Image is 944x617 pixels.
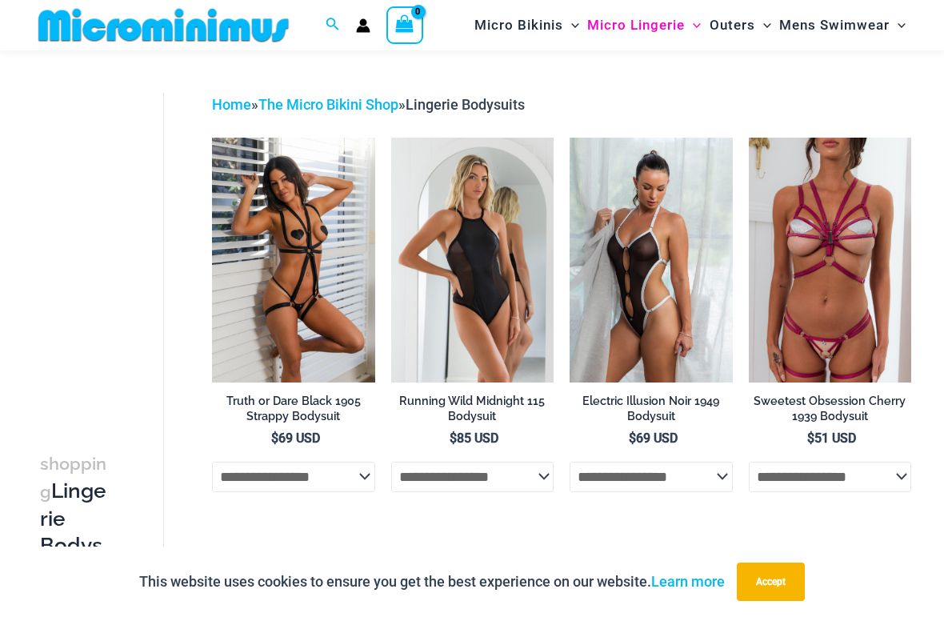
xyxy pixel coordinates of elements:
img: Truth or Dare Black 1905 Bodysuit 611 Micro 07 [212,138,375,382]
a: The Micro Bikini Shop [258,96,398,113]
span: » » [212,96,525,113]
span: Mens Swimwear [779,5,890,46]
bdi: 85 USD [450,431,498,446]
a: Sweetest Obsession Cherry 1939 Bodysuit [749,394,912,430]
button: Accept [737,563,805,601]
span: Menu Toggle [890,5,906,46]
a: Truth or Dare Black 1905 Strappy Bodysuit [212,394,375,430]
a: Learn more [651,573,725,590]
span: shopping [40,454,106,502]
a: Running Wild Midnight 115 Bodysuit 02Running Wild Midnight 115 Bodysuit 12Running Wild Midnight 1... [391,138,554,382]
h2: Running Wild Midnight 115 Bodysuit [391,394,554,423]
span: Outers [710,5,755,46]
span: $ [807,431,814,446]
h2: Electric Illusion Noir 1949 Bodysuit [570,394,733,423]
iframe: TrustedSite Certified [40,80,184,400]
a: Micro BikinisMenu ToggleMenu Toggle [470,5,583,46]
img: Electric Illusion Noir 1949 Bodysuit 03 [570,138,733,382]
span: Micro Lingerie [587,5,685,46]
a: Truth or Dare Black 1905 Bodysuit 611 Micro 07Truth or Dare Black 1905 Bodysuit 611 Micro 05Truth... [212,138,375,382]
span: Micro Bikinis [474,5,563,46]
a: Micro LingerieMenu ToggleMenu Toggle [583,5,705,46]
a: OutersMenu ToggleMenu Toggle [706,5,775,46]
bdi: 69 USD [629,431,678,446]
img: MM SHOP LOGO FLAT [32,7,295,43]
a: Sweetest Obsession Cherry 1129 Bra 6119 Bottom 1939 Bodysuit 09Sweetest Obsession Cherry 1129 Bra... [749,138,912,382]
nav: Site Navigation [468,2,912,48]
a: Running Wild Midnight 115 Bodysuit [391,394,554,430]
span: Menu Toggle [563,5,579,46]
span: $ [271,431,278,446]
span: Menu Toggle [755,5,771,46]
a: Home [212,96,251,113]
a: Mens SwimwearMenu ToggleMenu Toggle [775,5,910,46]
h3: Lingerie Bodysuits [40,450,107,587]
span: $ [629,431,636,446]
img: Sweetest Obsession Cherry 1129 Bra 6119 Bottom 1939 Bodysuit 09 [749,138,912,382]
bdi: 51 USD [807,431,856,446]
span: Lingerie Bodysuits [406,96,525,113]
a: Search icon link [326,15,340,35]
a: View Shopping Cart, empty [386,6,423,43]
span: $ [450,431,457,446]
a: Electric Illusion Noir 1949 Bodysuit 03Electric Illusion Noir 1949 Bodysuit 04Electric Illusion N... [570,138,733,382]
h2: Sweetest Obsession Cherry 1939 Bodysuit [749,394,912,423]
bdi: 69 USD [271,431,320,446]
a: Account icon link [356,18,370,33]
h2: Truth or Dare Black 1905 Strappy Bodysuit [212,394,375,423]
span: Menu Toggle [685,5,701,46]
a: Electric Illusion Noir 1949 Bodysuit [570,394,733,430]
img: Running Wild Midnight 115 Bodysuit 02 [391,138,554,382]
p: This website uses cookies to ensure you get the best experience on our website. [139,570,725,594]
